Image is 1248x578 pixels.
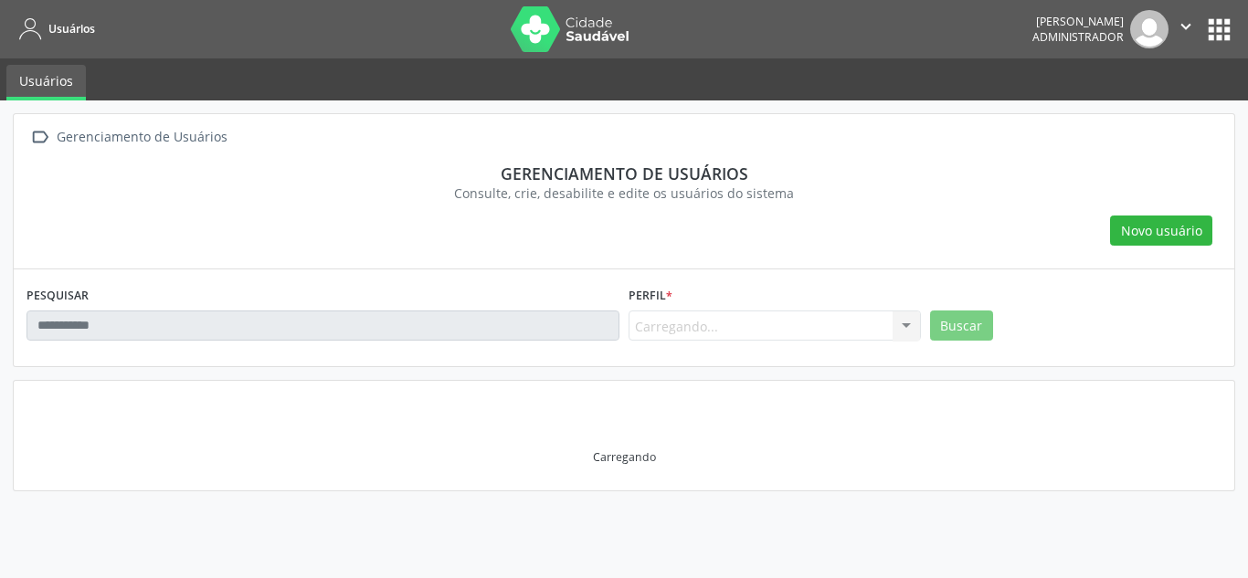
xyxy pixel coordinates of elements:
[53,124,230,151] div: Gerenciamento de Usuários
[13,14,95,44] a: Usuários
[930,310,993,342] button: Buscar
[1110,215,1212,247] button: Novo usuário
[1032,29,1124,45] span: Administrador
[39,163,1209,184] div: Gerenciamento de usuários
[1121,221,1202,240] span: Novo usuário
[629,282,672,310] label: Perfil
[26,124,230,151] a:  Gerenciamento de Usuários
[1130,10,1169,48] img: img
[39,184,1209,203] div: Consulte, crie, desabilite e edite os usuários do sistema
[1169,10,1203,48] button: 
[593,449,656,465] div: Carregando
[6,65,86,100] a: Usuários
[1176,16,1196,37] i: 
[1203,14,1235,46] button: apps
[1032,14,1124,29] div: [PERSON_NAME]
[26,124,53,151] i: 
[48,21,95,37] span: Usuários
[26,282,89,310] label: PESQUISAR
